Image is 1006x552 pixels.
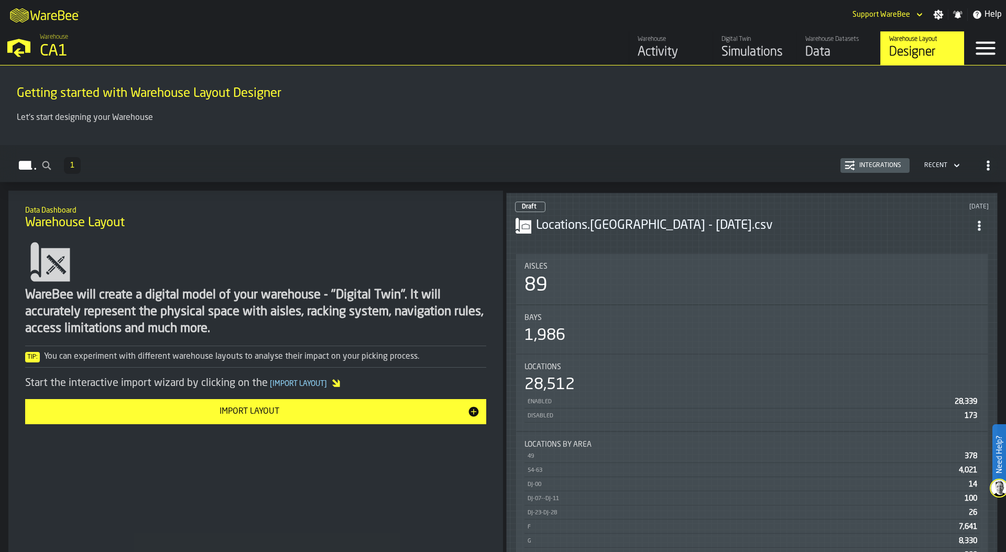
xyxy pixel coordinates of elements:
[965,452,977,460] span: 378
[524,409,979,423] div: StatList-item-Disabled
[524,326,565,345] div: 1,986
[527,467,955,474] div: 54-63
[527,399,950,405] div: Enabled
[527,538,955,545] div: G
[524,314,979,322] div: Title
[524,440,979,449] div: Title
[948,9,967,20] label: button-toggle-Notifications
[524,477,979,491] div: StatList-item-DJ-00
[880,31,964,65] a: link-to-/wh/i/76e2a128-1b54-4d66-80d4-05ae4c277723/designer
[524,491,979,505] div: StatList-item-DJ-07--DJ-11
[524,520,979,534] div: StatList-item-F
[527,495,960,502] div: DJ-07--DJ-11
[959,467,977,474] span: 4,021
[993,425,1005,484] label: Need Help?
[796,31,880,65] a: link-to-/wh/i/76e2a128-1b54-4d66-80d4-05ae4c277723/data
[889,36,956,43] div: Warehouse Layout
[855,162,905,169] div: Integrations
[959,523,977,531] span: 7,641
[524,262,979,271] div: Title
[25,215,125,231] span: Warehouse Layout
[524,275,548,296] div: 89
[527,413,960,419] div: Disabled
[527,481,965,488] div: DJ-00
[25,376,486,391] div: Start the interactive import wizard by clicking on the
[527,453,960,460] div: 49
[955,398,977,405] span: 28,339
[17,112,989,124] p: Let's start designing your Warehouse
[965,412,977,419] span: 173
[920,159,962,172] div: DropdownMenuValue-4
[805,44,872,61] div: Data
[524,314,542,322] span: Bays
[515,202,545,212] div: status-0 2
[889,44,956,61] div: Designer
[985,8,1002,21] span: Help
[965,495,977,502] span: 100
[270,380,272,388] span: [
[848,8,925,21] div: DropdownMenuValue-Support WareBee
[8,74,998,112] div: title-Getting started with Warehouse Layout Designer
[536,217,970,234] h3: Locations.[GEOGRAPHIC_DATA] - [DATE].csv
[713,31,796,65] a: link-to-/wh/i/76e2a128-1b54-4d66-80d4-05ae4c277723/simulations
[805,36,872,43] div: Warehouse Datasets
[25,350,486,363] div: You can experiment with different warehouse layouts to analyse their impact on your picking process.
[40,34,68,41] span: Warehouse
[524,262,548,271] span: Aisles
[17,83,989,85] h2: Sub Title
[25,287,486,337] div: WareBee will create a digital model of your warehouse - "Digital Twin". It will accurately repres...
[924,162,947,169] div: DropdownMenuValue-4
[638,44,704,61] div: Activity
[70,162,74,169] span: 1
[721,36,788,43] div: Digital Twin
[840,158,910,173] button: button-Integrations
[852,10,910,19] div: DropdownMenuValue-Support WareBee
[31,405,467,418] div: Import Layout
[524,363,979,371] div: Title
[516,254,988,304] div: stat-Aisles
[524,394,979,409] div: StatList-item-Enabled
[524,363,561,371] span: Locations
[524,376,575,394] div: 28,512
[516,355,988,431] div: stat-Locations
[959,537,977,545] span: 8,330
[536,217,970,234] div: Locations.CA1 - 08.05.25.csv
[968,8,1006,21] label: button-toggle-Help
[524,463,979,477] div: StatList-item-54-63
[40,42,323,61] div: CA1
[25,399,486,424] button: button-Import Layout
[527,524,955,531] div: F
[524,449,979,463] div: StatList-item-49
[25,352,40,362] span: Tip:
[324,380,327,388] span: ]
[524,440,592,449] span: Locations by Area
[768,203,989,211] div: Updated: 24/08/2025, 18:47:57 Created: 24/08/2025, 14:00:37
[25,204,486,215] h2: Sub Title
[721,44,788,61] div: Simulations
[17,199,495,237] div: title-Warehouse Layout
[60,157,85,174] div: ButtonLoadMore-Load More-Prev-First-Last
[522,204,537,210] span: Draft
[965,31,1006,65] label: button-toggle-Menu
[17,85,281,102] span: Getting started with Warehouse Layout Designer
[524,534,979,548] div: StatList-item-G
[929,9,948,20] label: button-toggle-Settings
[524,505,979,520] div: StatList-item-DJ-23-DJ-28
[629,31,713,65] a: link-to-/wh/i/76e2a128-1b54-4d66-80d4-05ae4c277723/feed/
[969,509,977,516] span: 26
[969,481,977,488] span: 14
[527,510,965,516] div: DJ-23-DJ-28
[268,380,329,388] span: Import Layout
[638,36,704,43] div: Warehouse
[516,305,988,354] div: stat-Bays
